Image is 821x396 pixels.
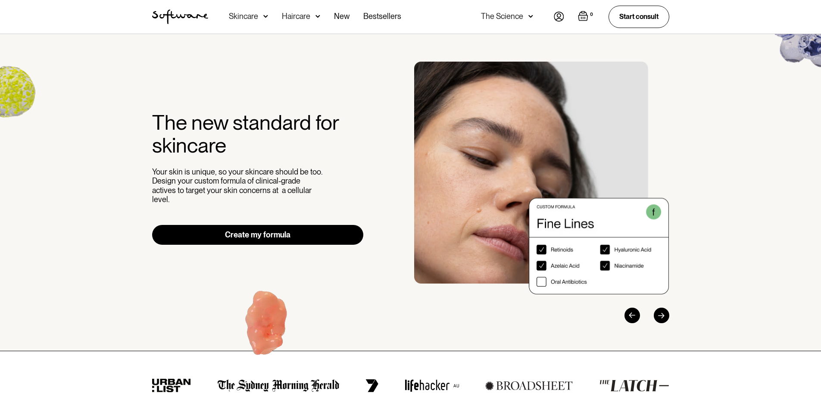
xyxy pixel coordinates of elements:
div: 0 [588,11,595,19]
a: Create my formula [152,225,364,245]
a: Start consult [609,6,669,28]
img: Software Logo [152,9,208,24]
img: the latch logo [599,380,669,392]
div: Next slide [654,308,669,323]
img: arrow down [315,12,320,21]
div: Haircare [282,12,310,21]
img: Hydroquinone (skin lightening agent) [213,274,321,380]
div: Skincare [229,12,258,21]
img: lifehacker logo [405,379,459,392]
img: the Sydney morning herald logo [218,379,340,392]
a: Open empty cart [578,11,595,23]
h2: The new standard for skincare [152,111,364,157]
div: Previous slide [624,308,640,323]
img: broadsheet logo [485,381,573,390]
img: arrow down [528,12,533,21]
img: urban list logo [152,379,191,393]
a: home [152,9,208,24]
div: The Science [481,12,523,21]
div: 2 / 3 [414,62,669,294]
p: Your skin is unique, so your skincare should be too. Design your custom formula of clinical-grade... [152,167,325,204]
img: arrow down [263,12,268,21]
